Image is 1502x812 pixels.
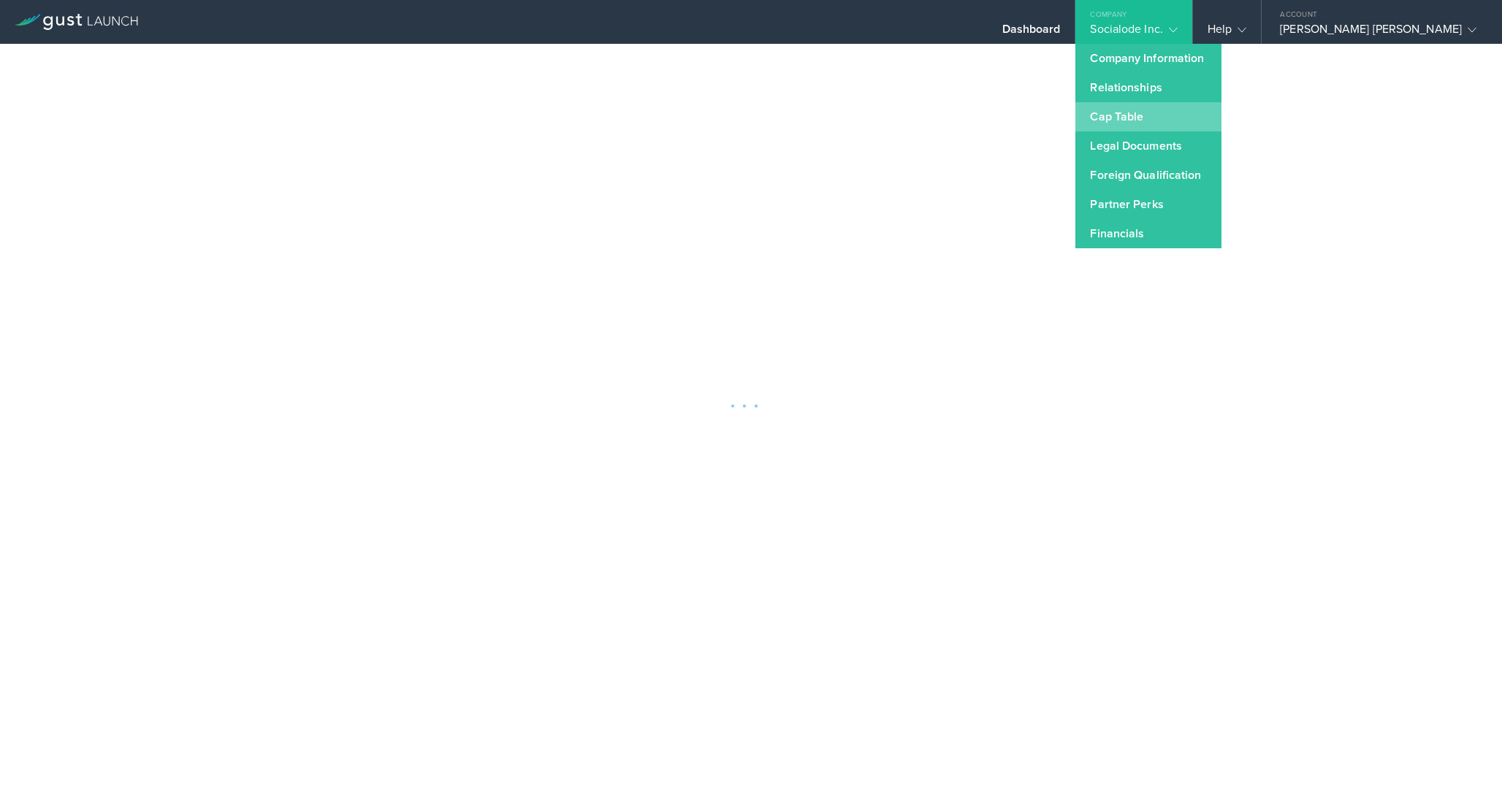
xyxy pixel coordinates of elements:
div: Socialode Inc. [1090,22,1177,44]
div: [PERSON_NAME] [PERSON_NAME] [1280,22,1476,44]
div: Dashboard [1002,22,1061,44]
div: Help [1208,22,1246,44]
iframe: Chat Widget [1429,742,1502,812]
